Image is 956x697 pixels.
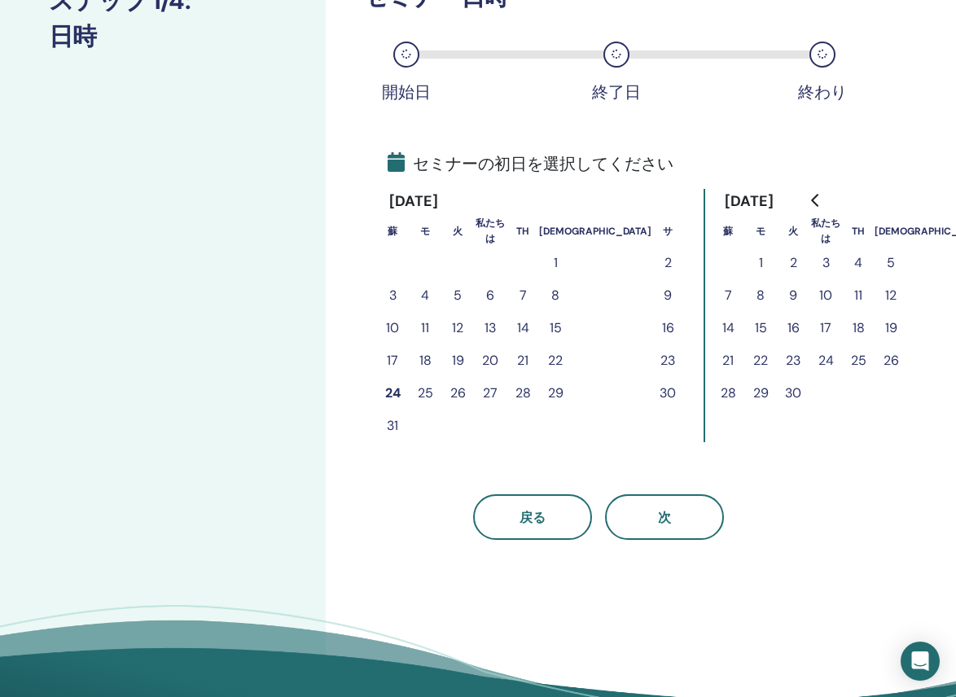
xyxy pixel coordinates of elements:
th: 木曜日 [507,214,539,247]
font: 私たちは [476,217,505,245]
font: 16 [662,319,674,336]
font: [DATE] [725,191,774,211]
font: 6 [486,287,494,304]
font: 3 [822,254,830,271]
th: 日曜日 [376,214,409,247]
font: 終わり [798,81,847,103]
font: Th [516,225,529,238]
font: 13 [485,319,496,336]
font: 11 [421,319,429,336]
font: サ [663,225,673,238]
font: 4 [421,287,429,304]
font: 8 [551,287,559,304]
font: 終了日 [592,81,641,103]
font: 24 [818,352,834,369]
th: 火曜日 [777,214,809,247]
font: 25 [851,352,866,369]
font: 14 [722,319,735,336]
font: 28 [721,384,736,401]
font: 30 [660,384,676,401]
font: モ [420,225,430,238]
font: 2 [790,254,797,271]
font: 開始日 [382,81,431,103]
font: 1 [759,254,763,271]
font: 28 [515,384,531,401]
font: 5 [454,287,462,304]
th: 日曜日 [712,214,744,247]
font: 23 [786,352,800,369]
font: 16 [787,319,800,336]
font: 4 [854,254,862,271]
font: 17 [387,352,398,369]
th: 水曜日 [474,214,507,247]
font: 3 [389,287,397,304]
font: 1 [554,254,558,271]
font: 蘇 [388,225,397,238]
font: 私たちは [811,217,840,245]
font: 火 [788,225,798,238]
font: 20 [482,352,498,369]
button: 次 [605,494,724,540]
button: 戻る [473,494,592,540]
font: 12 [885,287,897,304]
font: 15 [550,319,562,336]
th: 木曜日 [842,214,875,247]
font: 30 [785,384,801,401]
font: 29 [753,384,769,401]
font: 21 [722,352,734,369]
button: 前の月へ戻る [803,184,829,217]
div: インターコムメッセンジャーを開く [901,642,940,681]
font: 15 [755,319,767,336]
th: 月曜日 [409,214,441,247]
font: 14 [517,319,529,336]
font: 19 [885,319,897,336]
font: 21 [517,352,528,369]
font: 蘇 [723,225,733,238]
font: 日時 [49,20,96,52]
font: セミナーの初日を選択してください [413,153,673,174]
font: 22 [548,352,563,369]
font: 23 [660,352,675,369]
font: [DATE] [389,191,438,211]
font: 26 [884,352,899,369]
font: 9 [664,287,672,304]
font: 5 [887,254,895,271]
font: Th [852,225,865,238]
th: 水曜日 [809,214,842,247]
font: 26 [450,384,466,401]
font: 2 [664,254,672,271]
font: 火 [453,225,463,238]
th: 火曜日 [441,214,474,247]
font: 19 [452,352,464,369]
th: 月曜日 [744,214,777,247]
font: 10 [386,319,399,336]
th: 土曜日 [651,214,684,247]
font: 22 [753,352,768,369]
font: 11 [854,287,862,304]
font: 8 [756,287,765,304]
font: 24 [385,384,401,401]
font: 31 [387,417,398,434]
font: 18 [853,319,865,336]
font: 7 [725,287,732,304]
font: 29 [548,384,564,401]
font: 18 [419,352,432,369]
font: [DEMOGRAPHIC_DATA] [539,225,651,238]
font: 次 [658,509,671,526]
font: 12 [452,319,463,336]
font: 17 [820,319,831,336]
font: 戻る [520,509,546,526]
font: 27 [483,384,498,401]
font: 7 [520,287,527,304]
font: モ [756,225,765,238]
font: 10 [819,287,832,304]
th: 金曜日 [539,214,651,247]
font: 9 [789,287,797,304]
font: 25 [418,384,433,401]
